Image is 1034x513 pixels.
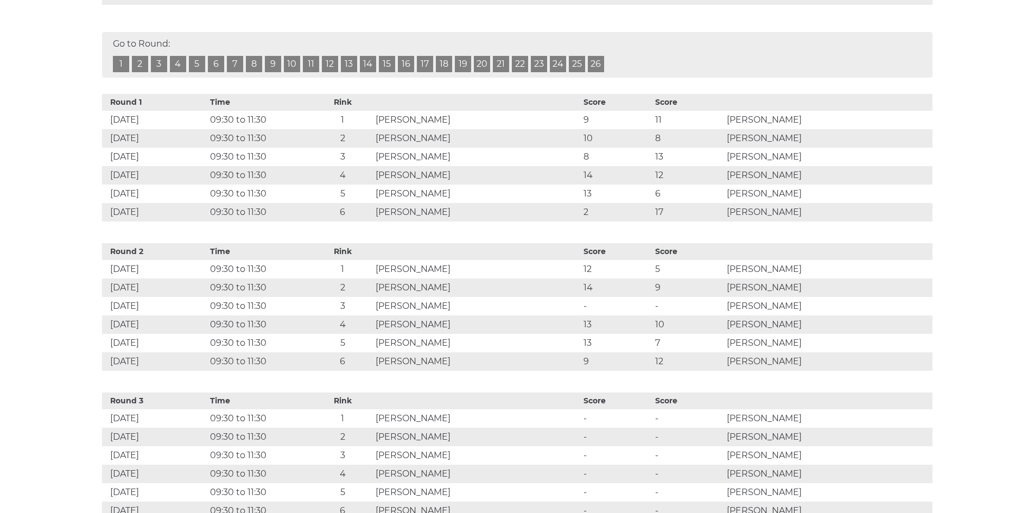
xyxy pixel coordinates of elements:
a: 23 [531,56,547,72]
div: Go to Round: [102,32,932,78]
th: Rink [313,243,373,260]
a: 3 [151,56,167,72]
td: 09:30 to 11:30 [207,483,313,502]
td: 10 [581,129,652,148]
td: [PERSON_NAME] [373,446,581,465]
td: [DATE] [102,185,207,203]
td: 5 [313,483,373,502]
td: [DATE] [102,465,207,483]
td: 09:30 to 11:30 [207,334,313,352]
a: 17 [417,56,433,72]
td: [PERSON_NAME] [373,166,581,185]
td: [PERSON_NAME] [373,428,581,446]
a: 7 [227,56,243,72]
td: [PERSON_NAME] [724,129,932,148]
td: [PERSON_NAME] [724,483,932,502]
td: 13 [652,148,724,166]
td: [DATE] [102,166,207,185]
td: 1 [313,111,373,129]
th: Round 3 [102,392,207,409]
td: - [652,465,724,483]
td: 09:30 to 11:30 [207,315,313,334]
td: 17 [652,203,724,221]
td: [PERSON_NAME] [724,203,932,221]
td: [DATE] [102,278,207,297]
td: [DATE] [102,111,207,129]
td: [DATE] [102,483,207,502]
td: 12 [652,352,724,371]
a: 6 [208,56,224,72]
a: 24 [550,56,566,72]
th: Round 1 [102,94,207,111]
td: - [652,428,724,446]
th: Score [581,243,652,260]
td: 09:30 to 11:30 [207,446,313,465]
td: [PERSON_NAME] [724,465,932,483]
td: [PERSON_NAME] [724,352,932,371]
a: 11 [303,56,319,72]
td: 4 [313,465,373,483]
td: 13 [581,315,652,334]
td: [DATE] [102,334,207,352]
th: Time [207,94,313,111]
td: [PERSON_NAME] [373,297,581,315]
td: 2 [581,203,652,221]
th: Score [581,392,652,409]
td: [PERSON_NAME] [373,352,581,371]
td: 11 [652,111,724,129]
td: 2 [313,129,373,148]
a: 5 [189,56,205,72]
th: Time [207,243,313,260]
td: 1 [313,260,373,278]
td: [PERSON_NAME] [724,446,932,465]
td: 8 [652,129,724,148]
td: [PERSON_NAME] [373,278,581,297]
th: Rink [313,392,373,409]
td: - [652,483,724,502]
a: 21 [493,56,509,72]
td: 3 [313,148,373,166]
td: [PERSON_NAME] [724,111,932,129]
td: - [652,297,724,315]
td: [PERSON_NAME] [373,129,581,148]
td: [PERSON_NAME] [373,334,581,352]
td: [DATE] [102,315,207,334]
td: 5 [652,260,724,278]
td: 09:30 to 11:30 [207,185,313,203]
td: 12 [581,260,652,278]
th: Score [652,392,724,409]
td: [DATE] [102,446,207,465]
th: Score [581,94,652,111]
td: [PERSON_NAME] [373,315,581,334]
td: 3 [313,297,373,315]
td: 14 [581,278,652,297]
a: 1 [113,56,129,72]
td: 09:30 to 11:30 [207,166,313,185]
a: 20 [474,56,490,72]
td: [DATE] [102,260,207,278]
a: 19 [455,56,471,72]
td: 13 [581,185,652,203]
td: [PERSON_NAME] [724,409,932,428]
td: 13 [581,334,652,352]
td: 2 [313,278,373,297]
th: Time [207,392,313,409]
a: 14 [360,56,376,72]
td: - [652,409,724,428]
td: 3 [313,446,373,465]
th: Score [652,94,724,111]
td: [PERSON_NAME] [373,111,581,129]
a: 22 [512,56,528,72]
td: [DATE] [102,352,207,371]
td: [PERSON_NAME] [373,203,581,221]
td: 5 [313,334,373,352]
td: [PERSON_NAME] [724,148,932,166]
td: 09:30 to 11:30 [207,297,313,315]
a: 26 [588,56,604,72]
td: [PERSON_NAME] [724,297,932,315]
td: [PERSON_NAME] [373,185,581,203]
td: [DATE] [102,148,207,166]
a: 8 [246,56,262,72]
td: 9 [581,111,652,129]
td: 4 [313,315,373,334]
